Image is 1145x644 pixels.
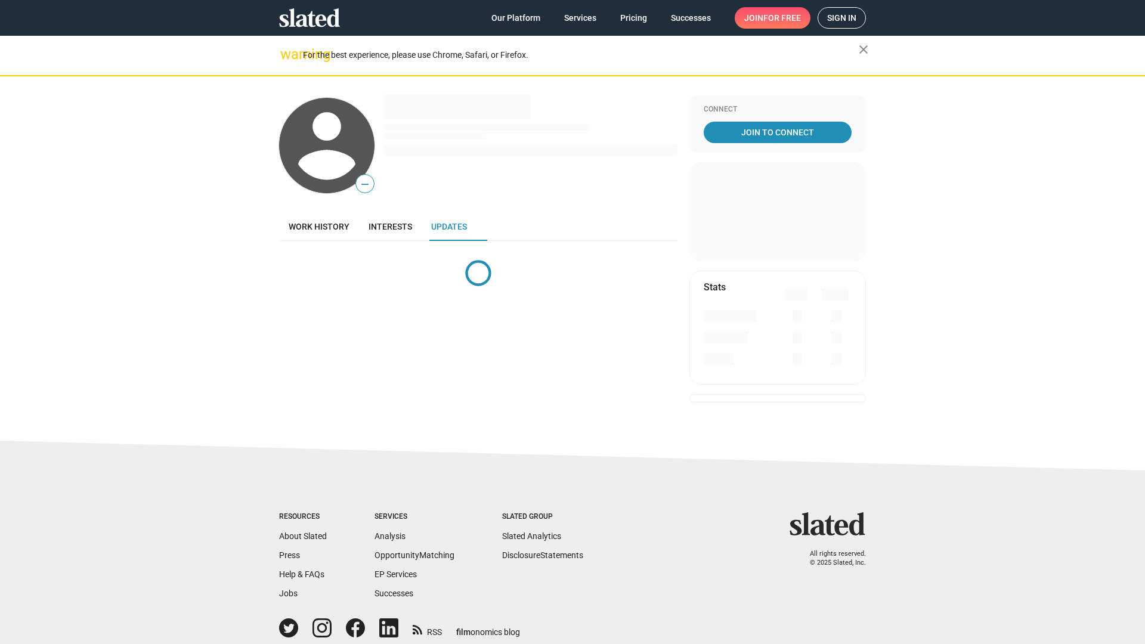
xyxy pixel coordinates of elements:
a: Analysis [375,531,406,541]
a: Updates [422,212,476,241]
a: Help & FAQs [279,569,324,579]
span: Interests [369,222,412,231]
span: Work history [289,222,349,231]
span: Updates [431,222,467,231]
a: Our Platform [482,7,550,29]
a: Join To Connect [704,122,852,143]
div: Slated Group [502,512,583,522]
span: Join To Connect [706,122,849,143]
div: For the best experience, please use Chrome, Safari, or Firefox. [303,47,859,63]
a: DisclosureStatements [502,550,583,560]
a: About Slated [279,531,327,541]
mat-card-title: Stats [704,281,726,293]
div: Resources [279,512,327,522]
a: Successes [375,589,413,598]
div: Connect [704,105,852,114]
a: Successes [661,7,720,29]
a: Pricing [611,7,657,29]
span: for free [763,7,801,29]
span: — [356,177,374,192]
span: Successes [671,7,711,29]
a: Services [555,7,606,29]
span: Services [564,7,596,29]
p: All rights reserved. © 2025 Slated, Inc. [797,550,866,567]
a: Press [279,550,300,560]
a: Slated Analytics [502,531,561,541]
mat-icon: warning [280,47,295,61]
a: Work history [279,212,359,241]
div: Services [375,512,454,522]
a: Jobs [279,589,298,598]
a: OpportunityMatching [375,550,454,560]
span: Pricing [620,7,647,29]
a: filmonomics blog [456,617,520,638]
span: film [456,627,471,637]
span: Sign in [827,8,856,28]
span: Our Platform [491,7,540,29]
a: RSS [413,620,442,638]
a: Joinfor free [735,7,810,29]
a: EP Services [375,569,417,579]
a: Interests [359,212,422,241]
mat-icon: close [856,42,871,57]
span: Join [744,7,801,29]
a: Sign in [818,7,866,29]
